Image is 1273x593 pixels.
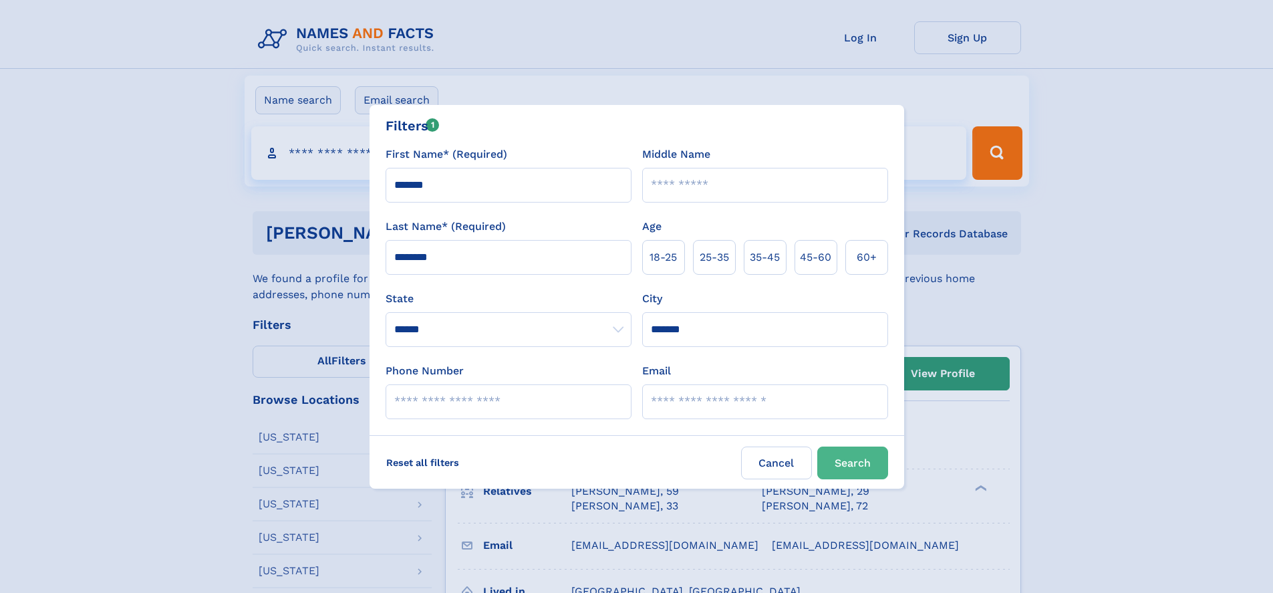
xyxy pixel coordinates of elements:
span: 35‑45 [750,249,780,265]
button: Search [817,447,888,479]
div: Filters [386,116,440,136]
label: Phone Number [386,363,464,379]
label: City [642,291,662,307]
label: First Name* (Required) [386,146,507,162]
label: State [386,291,631,307]
span: 45‑60 [800,249,831,265]
label: Age [642,219,662,235]
label: Reset all filters [378,447,468,479]
label: Cancel [741,447,812,479]
span: 18‑25 [650,249,677,265]
span: 25‑35 [700,249,729,265]
label: Middle Name [642,146,710,162]
span: 60+ [857,249,877,265]
label: Email [642,363,671,379]
label: Last Name* (Required) [386,219,506,235]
